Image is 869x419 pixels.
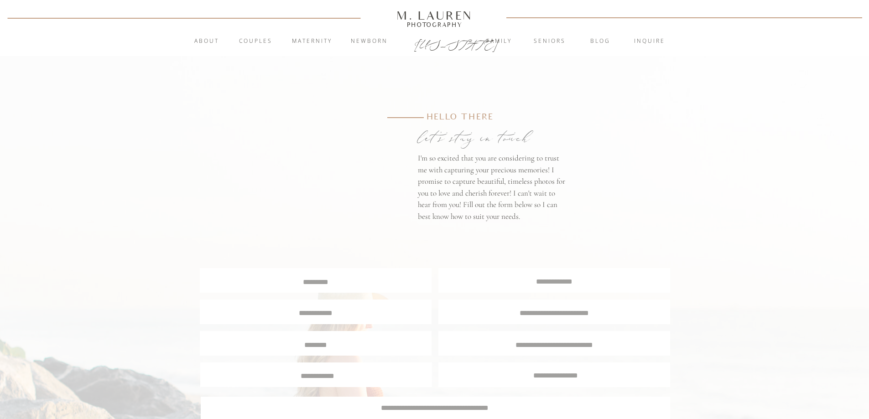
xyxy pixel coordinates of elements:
[474,37,524,46] a: Family
[576,37,625,46] a: blog
[189,37,224,46] a: About
[525,37,574,46] a: Seniors
[345,37,394,46] a: Newborn
[231,37,281,46] a: Couples
[418,152,568,230] p: I'm so excited that you are considering to trust me with capturing your precious memories! I prom...
[287,37,337,46] a: Maternity
[427,111,544,125] p: Hello there
[414,37,456,48] a: [US_STATE]
[369,10,500,21] a: M. Lauren
[393,22,477,27] a: Photography
[418,125,567,150] p: let's stay in touch
[625,37,674,46] a: inquire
